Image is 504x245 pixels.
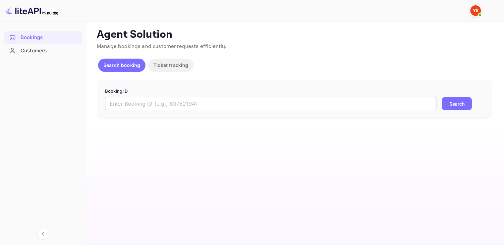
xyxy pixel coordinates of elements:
[442,97,472,110] button: Search
[4,44,82,57] a: Customers
[21,34,79,41] div: Bookings
[97,43,227,50] span: Manage bookings and customer requests efficiently.
[97,28,492,41] p: Agent Solution
[37,228,49,240] button: Collapse navigation
[4,31,82,44] div: Bookings
[105,88,484,95] p: Booking ID
[470,5,481,16] img: Yandex Support
[4,31,82,43] a: Bookings
[153,62,188,69] p: Ticket tracking
[103,62,140,69] p: Search booking
[21,47,79,55] div: Customers
[105,97,436,110] input: Enter Booking ID (e.g., 63782194)
[5,5,58,16] img: LiteAPI logo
